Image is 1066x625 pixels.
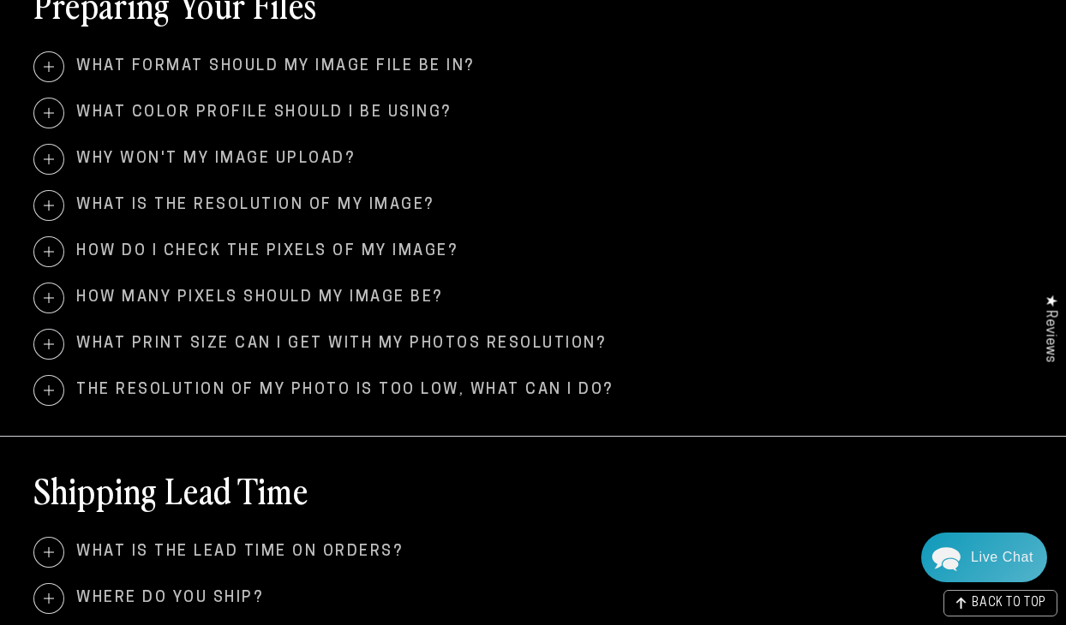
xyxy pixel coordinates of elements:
[34,330,1032,359] summary: What print size can I get with my photos resolution?
[34,467,308,512] h2: Shipping Lead Time
[34,237,1032,266] summary: How do I check the pixels of my image?
[129,86,235,98] span: Away until [DATE]
[183,438,231,451] span: Re:amaze
[34,283,1032,312] summary: How many pixels should my image be?
[160,26,205,70] img: John
[971,533,1033,582] div: Contact Us Directly
[34,376,1032,405] summary: The resolution of my photo is too low, what can I do?
[196,26,241,70] img: Helga
[113,467,251,494] a: Leave A Message
[1033,281,1066,376] div: Click to open Judge.me floating reviews tab
[34,191,1032,220] summary: What is the resolution of my image?
[34,538,1032,567] summary: What is the lead time on orders?
[34,98,1032,128] summary: What color profile should I be using?
[124,26,169,70] img: Marie J
[34,584,1032,613] summary: Where do you ship?
[921,533,1047,582] div: Chat widget toggle
[34,52,1032,81] summary: What format should my image file be in?
[131,442,232,450] span: We run on
[972,598,1046,610] span: BACK TO TOP
[34,145,1032,174] summary: Why won't my image upload?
